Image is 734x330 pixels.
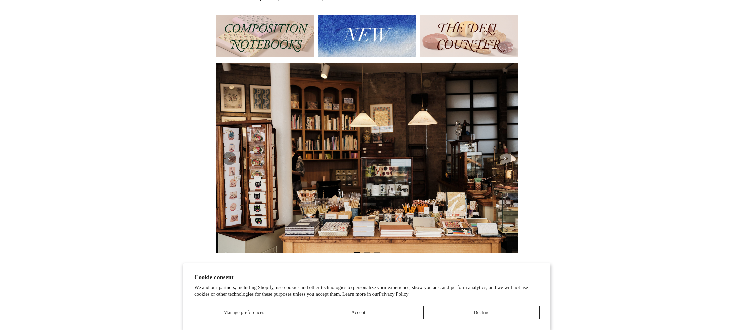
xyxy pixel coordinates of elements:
h2: Cookie consent [194,274,540,281]
img: 202302 Composition ledgers.jpg__PID:69722ee6-fa44-49dd-a067-31375e5d54ec [216,15,314,57]
button: Accept [300,306,416,319]
button: Page 2 [364,252,370,253]
button: Previous [223,152,236,165]
span: Manage preferences [223,310,264,315]
button: Next [498,152,511,165]
img: 20250131 INSIDE OF THE SHOP.jpg__PID:b9484a69-a10a-4bde-9e8d-1408d3d5e6ad [216,63,518,253]
button: Page 3 [374,252,380,253]
button: Decline [423,306,540,319]
a: Privacy Policy [379,291,409,297]
button: Manage preferences [194,306,293,319]
button: Page 1 [354,252,360,253]
p: We and our partners, including Shopify, use cookies and other technologies to personalize your ex... [194,284,540,297]
img: New.jpg__PID:f73bdf93-380a-4a35-bcfe-7823039498e1 [318,15,416,57]
img: The Deli Counter [420,15,518,57]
